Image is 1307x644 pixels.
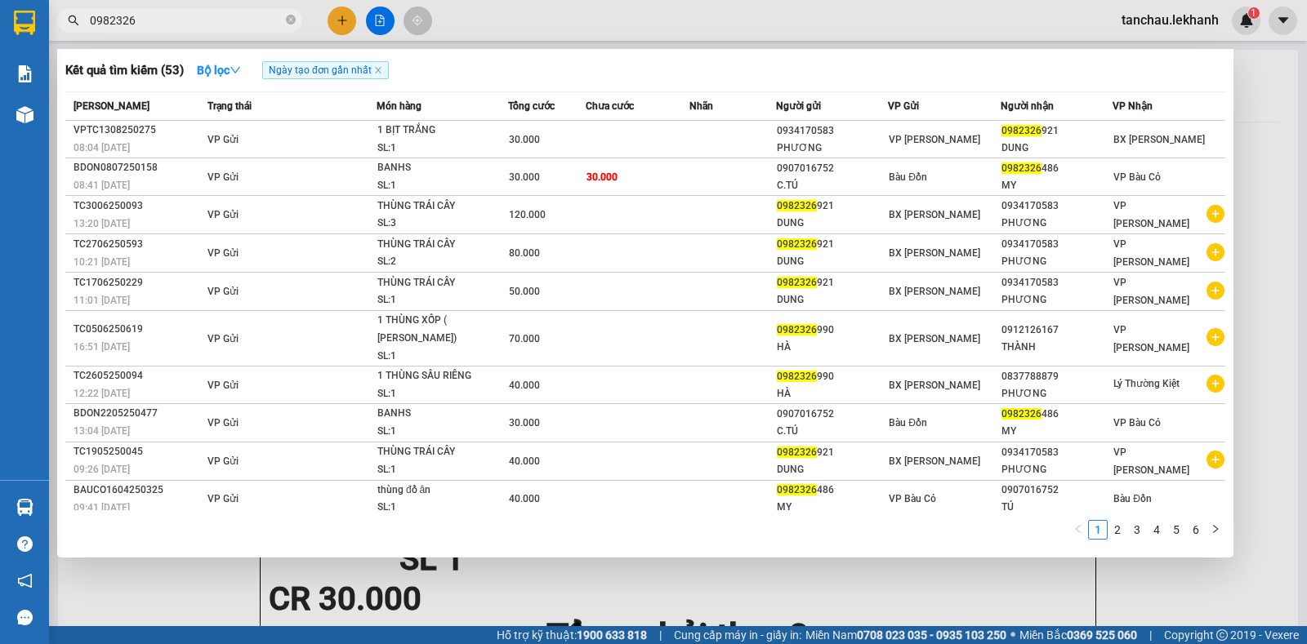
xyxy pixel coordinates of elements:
span: 12:22 [DATE] [74,388,130,399]
span: Lý Thường Kiệt [1113,378,1180,389]
span: VP Gửi [207,493,239,504]
span: Bàu Đồn [889,171,927,183]
div: PHƯƠNG [1001,215,1113,232]
span: Món hàng [377,100,422,112]
div: VPTC1308250275 [74,122,203,139]
span: 13:20 [DATE] [74,218,130,229]
span: VP Gửi [207,380,239,391]
span: VP Gửi [207,247,239,259]
span: plus-circle [1207,205,1224,223]
div: 921 [777,444,888,461]
span: Trạng thái [207,100,252,112]
span: right [1211,524,1220,534]
li: 2 [1108,520,1127,540]
input: Tìm tên, số ĐT hoặc mã đơn [90,11,283,29]
span: left [1073,524,1083,534]
span: VP Gửi [207,286,239,297]
div: BDON2205250477 [74,405,203,422]
div: TC0506250619 [74,321,203,338]
span: Bàu Đồn [1113,493,1152,504]
span: question-circle [17,536,33,552]
div: DUNG [777,215,888,232]
a: 1 [1089,521,1107,539]
span: 0982326 [1001,125,1042,136]
span: 0982326 [1001,162,1042,174]
div: 0907016752 [1001,482,1113,499]
span: 13:04 [DATE] [74,425,130,437]
div: PHƯƠNG [777,140,888,157]
span: [PERSON_NAME] [74,100,149,112]
span: VP Gửi [207,333,239,344]
span: plus-circle [1207,451,1224,469]
div: THÙNG TRÁI CÂY [377,443,500,461]
span: 09:26 [DATE] [74,464,130,475]
div: SL: 3 [377,215,500,233]
div: THÙNG TRÁI CÂY [377,274,500,292]
span: Tổng cước [508,100,555,112]
span: 70.000 [509,333,540,344]
span: BX [PERSON_NAME] [889,209,980,220]
img: solution-icon [16,65,33,82]
span: 0982326 [777,484,817,495]
div: SL: 1 [377,348,500,366]
div: 990 [777,322,888,339]
span: plus-circle [1207,282,1224,300]
div: HÀ [777,339,888,356]
div: 990 [777,368,888,385]
span: 0982326 [777,446,817,458]
div: SL: 1 [377,499,500,517]
div: 921 [777,198,888,215]
img: logo-vxr [14,11,35,35]
div: THÀNH [1001,339,1113,356]
div: THÙNG TRÁI CÂY [377,236,500,254]
span: BX [PERSON_NAME] [889,247,980,259]
div: 921 [777,274,888,291]
span: 120.000 [509,209,546,220]
span: 09:41 [DATE] [74,502,130,513]
div: 486 [1001,160,1113,177]
h3: Kết quả tìm kiếm ( 53 ) [65,62,184,79]
span: search [68,15,79,26]
span: 0982326 [777,371,817,382]
div: MY [1001,423,1113,440]
span: VP Bàu Cỏ [1113,417,1161,429]
span: BX [PERSON_NAME] [889,455,980,467]
span: VP Gửi [888,100,919,112]
span: Người nhận [1001,100,1054,112]
div: PHƯƠNG [1001,253,1113,270]
div: 0837788879 [1001,368,1113,385]
div: 0934170583 [1001,274,1113,291]
strong: Bộ lọc [197,64,241,77]
span: 10:21 [DATE] [74,256,130,268]
div: 486 [1001,406,1113,423]
div: TC2605250094 [74,367,203,384]
span: VP Gửi [207,209,239,220]
div: 0934170583 [777,122,888,140]
div: DUNG [1001,140,1113,157]
div: 921 [777,236,888,253]
div: SL: 1 [377,423,500,441]
div: 1 THÙNG SẦU RIÊNG [377,367,500,385]
span: 0982326 [777,238,817,250]
div: 0907016752 [777,160,888,177]
span: BX [PERSON_NAME] [1113,134,1205,145]
span: plus-circle [1207,375,1224,393]
div: 0934170583 [1001,236,1113,253]
span: close-circle [286,15,296,24]
div: BAUCO1604250325 [74,482,203,499]
div: 486 [777,482,888,499]
div: DUNG [777,291,888,309]
span: VP [PERSON_NAME] [1113,238,1189,268]
button: right [1206,520,1225,540]
div: 921 [1001,122,1113,140]
button: left [1068,520,1088,540]
span: 80.000 [509,247,540,259]
li: 3 [1127,520,1147,540]
span: VP Gửi [207,171,239,183]
a: 4 [1148,521,1166,539]
span: 0982326 [777,200,817,211]
li: Next Page [1206,520,1225,540]
span: VP [PERSON_NAME] [1113,200,1189,229]
div: SL: 2 [377,253,500,271]
div: C.TÚ [777,423,888,440]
